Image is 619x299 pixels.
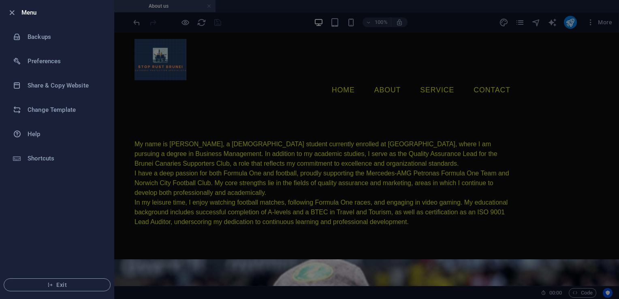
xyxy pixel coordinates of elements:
[28,56,102,66] h6: Preferences
[28,32,102,42] h6: Backups
[28,81,102,90] h6: Share & Copy Website
[28,105,102,115] h6: Change Template
[21,8,107,17] h6: Menu
[28,129,102,139] h6: Help
[11,282,104,288] span: Exit
[4,278,111,291] button: Exit
[28,154,102,163] h6: Shortcuts
[0,122,114,146] a: Help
